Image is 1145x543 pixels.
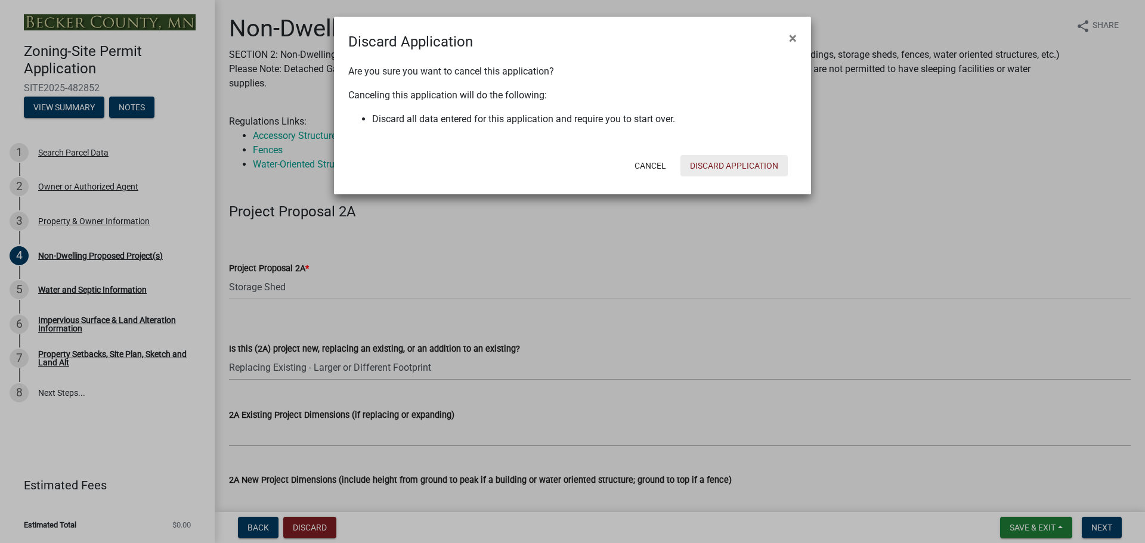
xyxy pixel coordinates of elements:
[348,88,797,103] p: Canceling this application will do the following:
[625,155,676,176] button: Cancel
[372,112,797,126] li: Discard all data entered for this application and require you to start over.
[680,155,788,176] button: Discard Application
[348,31,473,52] h4: Discard Application
[348,64,797,79] p: Are you sure you want to cancel this application?
[779,21,806,55] button: Close
[789,30,797,46] span: ×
